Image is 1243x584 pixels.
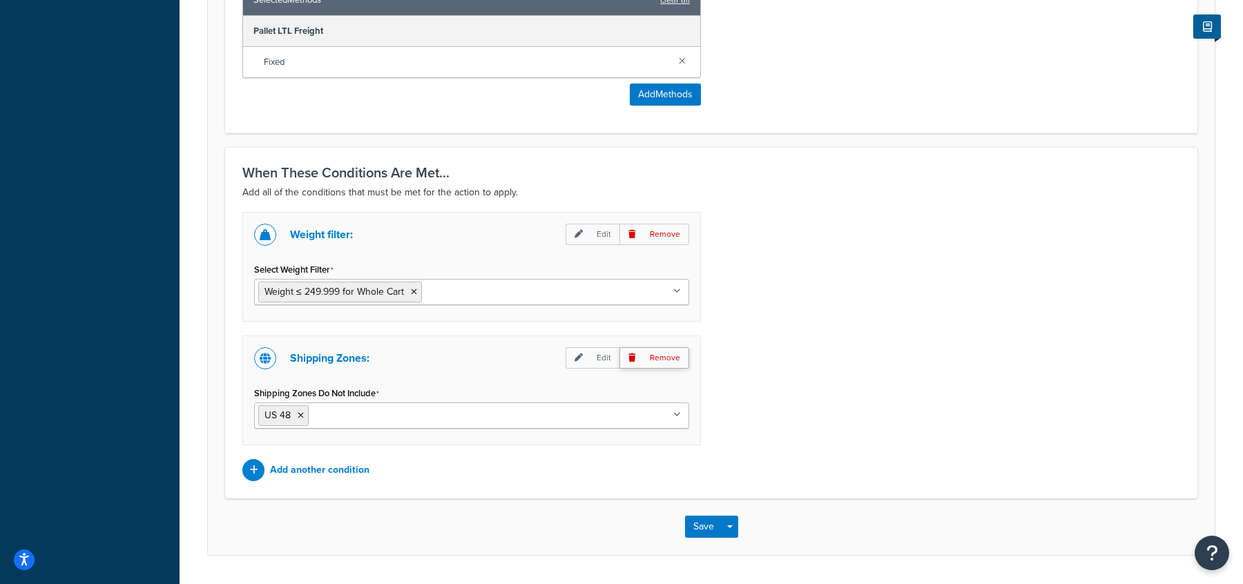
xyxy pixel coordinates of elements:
[243,16,700,47] div: Pallet LTL Freight
[242,165,1180,180] h3: When These Conditions Are Met...
[619,224,689,245] p: Remove
[290,349,369,368] p: Shipping Zones:
[242,184,1180,201] p: Add all of the conditions that must be met for the action to apply.
[1193,14,1221,39] button: Show Help Docs
[619,347,689,369] p: Remove
[630,84,701,106] button: AddMethods
[290,225,353,244] p: Weight filter:
[264,408,291,422] span: US 48
[270,460,369,480] p: Add another condition
[685,516,722,538] button: Save
[1195,536,1229,570] button: Open Resource Center
[254,388,379,399] label: Shipping Zones Do Not Include
[566,347,619,369] p: Edit
[254,264,334,275] label: Select Weight Filter
[264,284,404,299] span: Weight ≤ 249.999 for Whole Cart
[264,52,668,72] span: Fixed
[566,224,619,245] p: Edit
